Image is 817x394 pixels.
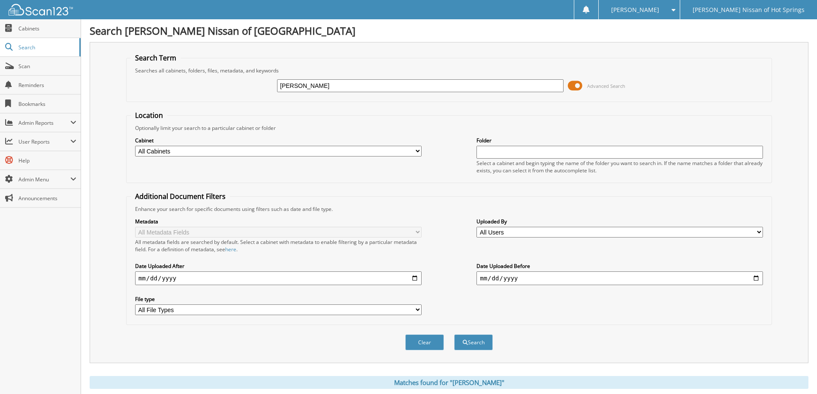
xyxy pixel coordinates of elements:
a: here [225,246,236,253]
span: [PERSON_NAME] [611,7,659,12]
button: Search [454,334,493,350]
label: File type [135,295,422,303]
label: Date Uploaded Before [476,262,763,270]
span: User Reports [18,138,70,145]
div: Searches all cabinets, folders, files, metadata, and keywords [131,67,767,74]
span: Admin Reports [18,119,70,126]
span: [PERSON_NAME] Nissan of Hot Springs [693,7,805,12]
span: Cabinets [18,25,76,32]
input: start [135,271,422,285]
legend: Additional Document Filters [131,192,230,201]
span: Bookmarks [18,100,76,108]
legend: Search Term [131,53,181,63]
button: Clear [405,334,444,350]
img: scan123-logo-white.svg [9,4,73,15]
span: Help [18,157,76,164]
span: Announcements [18,195,76,202]
span: Advanced Search [587,83,625,89]
div: Matches found for "[PERSON_NAME]" [90,376,808,389]
input: end [476,271,763,285]
h1: Search [PERSON_NAME] Nissan of [GEOGRAPHIC_DATA] [90,24,808,38]
span: Reminders [18,81,76,89]
div: Select a cabinet and begin typing the name of the folder you want to search in. If the name match... [476,159,763,174]
span: Admin Menu [18,176,70,183]
div: All metadata fields are searched by default. Select a cabinet with metadata to enable filtering b... [135,238,422,253]
label: Date Uploaded After [135,262,422,270]
span: Scan [18,63,76,70]
label: Cabinet [135,137,422,144]
div: Optionally limit your search to a particular cabinet or folder [131,124,767,132]
legend: Location [131,111,167,120]
span: Search [18,44,75,51]
label: Metadata [135,218,422,225]
div: Enhance your search for specific documents using filters such as date and file type. [131,205,767,213]
label: Uploaded By [476,218,763,225]
label: Folder [476,137,763,144]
